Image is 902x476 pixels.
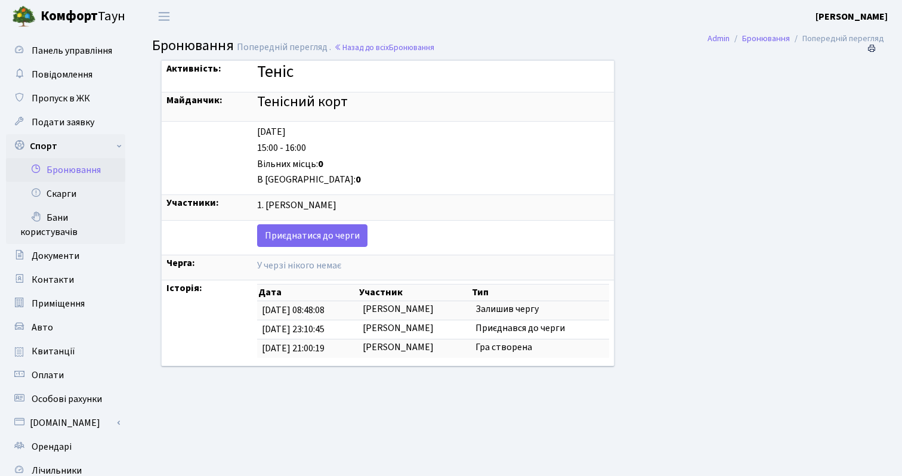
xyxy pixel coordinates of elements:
li: Попередній перегляд [790,32,884,45]
strong: Участники: [166,196,219,209]
span: Квитанції [32,345,75,358]
a: Назад до всіхБронювання [334,42,434,53]
a: Документи [6,244,125,268]
a: Скарги [6,182,125,206]
img: logo.png [12,5,36,29]
div: 1. [PERSON_NAME] [257,199,609,212]
a: Приміщення [6,292,125,316]
span: Пропуск в ЖК [32,92,90,105]
a: Квитанції [6,339,125,363]
td: [DATE] 23:10:45 [257,320,358,339]
span: Документи [32,249,79,262]
a: Панель управління [6,39,125,63]
span: Оплати [32,369,64,382]
a: Спорт [6,134,125,158]
b: 0 [356,173,361,186]
span: Авто [32,321,53,334]
a: Бронювання [6,158,125,182]
button: Переключити навігацію [149,7,179,26]
span: Повідомлення [32,68,92,81]
strong: Черга: [166,256,195,270]
span: Приєднався до черги [475,322,565,335]
td: [PERSON_NAME] [358,339,471,357]
span: У черзі нікого немає [257,259,341,272]
a: [DOMAIN_NAME] [6,411,125,435]
th: Тип [471,285,609,301]
a: Бани користувачів [6,206,125,244]
td: [PERSON_NAME] [358,301,471,320]
td: [DATE] 21:00:19 [257,339,358,357]
b: 0 [318,157,323,171]
a: Admin [708,32,730,45]
h4: Тенісний корт [257,94,609,111]
span: Таун [41,7,125,27]
td: [DATE] 08:48:08 [257,301,358,320]
span: Орендарі [32,440,72,453]
a: Оплати [6,363,125,387]
th: Участник [358,285,471,301]
div: 15:00 - 16:00 [257,141,609,155]
a: Контакти [6,268,125,292]
span: Попередній перегляд . [237,41,331,54]
span: Гра створена [475,341,532,354]
div: В [GEOGRAPHIC_DATA]: [257,173,609,187]
a: [PERSON_NAME] [815,10,888,24]
a: Особові рахунки [6,387,125,411]
span: Бронювання [152,35,234,56]
td: [PERSON_NAME] [358,320,471,339]
a: Орендарі [6,435,125,459]
span: Бронювання [389,42,434,53]
strong: Майданчик: [166,94,223,107]
h3: Теніс [257,62,609,82]
span: Приміщення [32,297,85,310]
span: Контакти [32,273,74,286]
a: Авто [6,316,125,339]
a: Подати заявку [6,110,125,134]
strong: Історія: [166,282,202,295]
span: Залишив чергу [475,302,539,316]
b: [PERSON_NAME] [815,10,888,23]
a: Повідомлення [6,63,125,86]
a: Бронювання [742,32,790,45]
strong: Активність: [166,62,221,75]
div: [DATE] [257,125,609,139]
b: Комфорт [41,7,98,26]
div: Вільних місць: [257,157,609,171]
nav: breadcrumb [690,26,902,51]
span: Особові рахунки [32,392,102,406]
a: Приєднатися до черги [257,224,367,247]
th: Дата [257,285,358,301]
span: Панель управління [32,44,112,57]
a: Пропуск в ЖК [6,86,125,110]
span: Подати заявку [32,116,94,129]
